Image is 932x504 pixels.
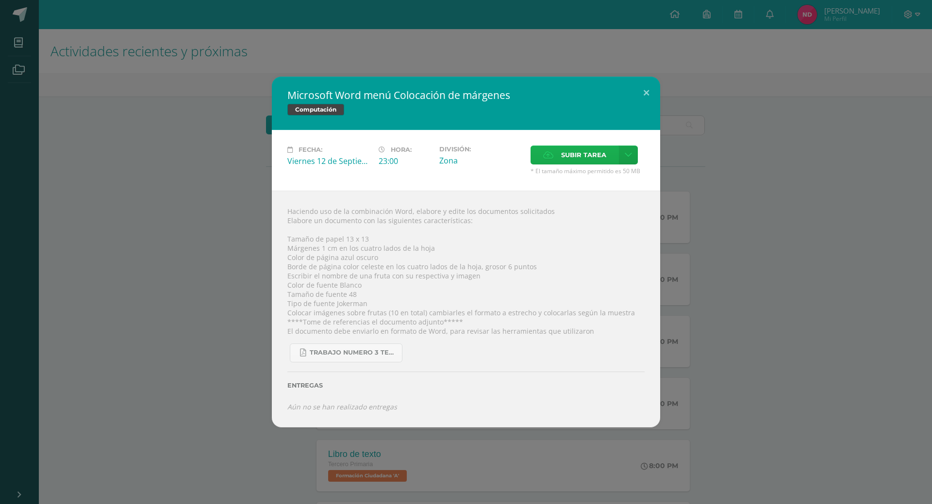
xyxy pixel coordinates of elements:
a: Trabajo numero 3 Tercero primaria.pdf [290,343,402,362]
h2: Microsoft Word menú Colocación de márgenes [287,88,645,102]
div: Haciendo uso de la combinación Word, elabore y edite los documentos solicitados Elabore un docume... [272,191,660,427]
div: Viernes 12 de Septiembre [287,156,371,166]
span: Subir tarea [561,146,606,164]
div: 23:00 [379,156,432,166]
label: Entregas [287,382,645,389]
label: División: [439,146,523,153]
span: Computación [287,104,344,115]
span: Trabajo numero 3 Tercero primaria.pdf [310,349,397,357]
span: Fecha: [299,146,322,153]
i: Aún no se han realizado entregas [287,402,397,411]
span: Hora: [391,146,412,153]
button: Close (Esc) [632,77,660,110]
span: * El tamaño máximo permitido es 50 MB [531,167,645,175]
div: Zona [439,155,523,166]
